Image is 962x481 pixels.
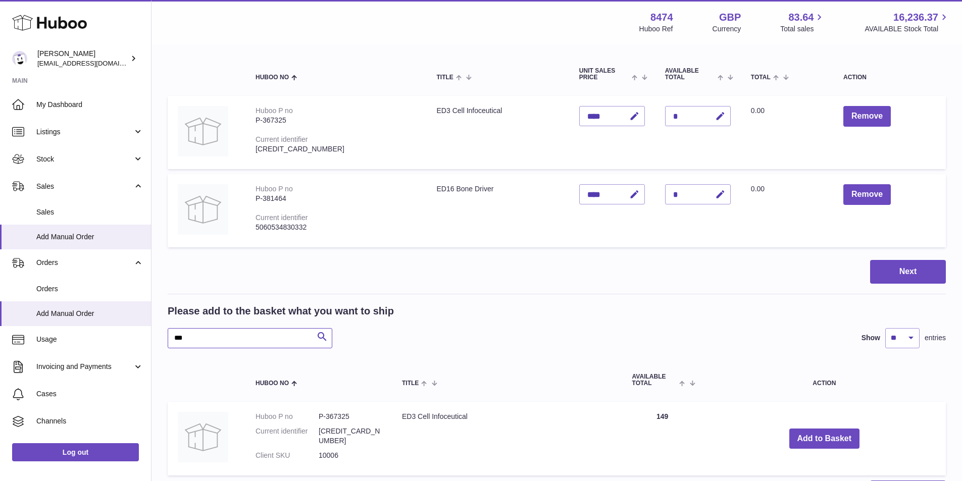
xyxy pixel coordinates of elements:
[703,363,946,397] th: Action
[256,213,308,222] div: Current identifier
[178,106,228,156] img: ED3 Cell Infoceutical
[178,412,228,462] img: ED3 Cell Infoceutical
[36,284,143,294] span: Orders
[36,154,133,164] span: Stock
[632,373,677,387] span: AVAILABLE Total
[178,184,228,235] img: ED16 Bone Driver
[843,106,891,127] button: Remove
[168,304,394,318] h2: Please add to the basket what you want to ship
[650,11,673,24] strong: 8474
[579,68,629,81] span: Unit Sales Price
[256,106,293,115] div: Huboo P no
[751,185,765,193] span: 0.00
[36,207,143,217] span: Sales
[36,389,143,399] span: Cases
[256,380,289,387] span: Huboo no
[36,100,143,110] span: My Dashboard
[36,127,133,137] span: Listings
[665,68,715,81] span: AVAILABLE Total
[319,412,382,421] dd: P-367325
[427,174,569,247] td: ED16 Bone Driver
[36,416,143,426] span: Channels
[36,335,143,344] span: Usage
[256,135,308,143] div: Current identifier
[751,74,771,81] span: Total
[719,11,741,24] strong: GBP
[256,74,289,81] span: Huboo no
[893,11,938,24] span: 16,236.37
[12,51,27,66] img: orders@neshealth.com
[870,260,946,284] button: Next
[319,451,382,460] dd: 10006
[256,223,417,232] div: 5060534830332
[843,184,891,205] button: Remove
[256,451,319,460] dt: Client SKU
[256,426,319,446] dt: Current identifier
[789,429,860,449] button: Add to Basket
[36,232,143,242] span: Add Manual Order
[256,194,417,203] div: P-381464
[639,24,673,34] div: Huboo Ref
[256,412,319,421] dt: Huboo P no
[780,11,825,34] a: 83.64 Total sales
[392,402,622,475] td: ED3 Cell Infoceutical
[319,426,382,446] dd: [CREDIT_CARD_NUMBER]
[862,333,880,343] label: Show
[622,402,703,475] td: 149
[402,380,419,387] span: Title
[865,11,950,34] a: 16,236.37 AVAILABLE Stock Total
[36,182,133,191] span: Sales
[437,74,453,81] span: Title
[37,49,128,68] div: [PERSON_NAME]
[12,443,139,461] a: Log out
[256,185,293,193] div: Huboo P no
[751,106,765,115] span: 0.00
[427,96,569,169] td: ED3 Cell Infoceutical
[256,144,417,154] div: [CREDIT_CARD_NUMBER]
[843,74,936,81] div: Action
[713,24,741,34] div: Currency
[256,116,417,125] div: P-367325
[36,258,133,268] span: Orders
[36,309,143,318] span: Add Manual Order
[925,333,946,343] span: entries
[37,59,148,67] span: [EMAIL_ADDRESS][DOMAIN_NAME]
[788,11,814,24] span: 83.64
[780,24,825,34] span: Total sales
[36,362,133,371] span: Invoicing and Payments
[865,24,950,34] span: AVAILABLE Stock Total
